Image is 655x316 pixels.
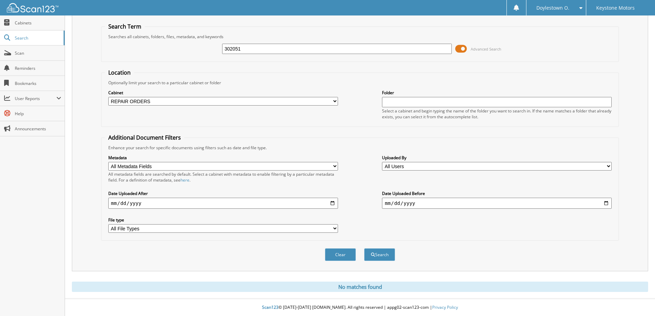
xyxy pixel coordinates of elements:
[15,50,61,56] span: Scan
[108,90,338,96] label: Cabinet
[382,155,612,161] label: Uploaded By
[471,46,501,52] span: Advanced Search
[15,65,61,71] span: Reminders
[105,134,184,141] legend: Additional Document Filters
[105,23,145,30] legend: Search Term
[108,190,338,196] label: Date Uploaded After
[15,126,61,132] span: Announcements
[108,217,338,223] label: File type
[364,248,395,261] button: Search
[15,96,56,101] span: User Reports
[15,111,61,117] span: Help
[262,304,279,310] span: Scan123
[536,6,569,10] span: Doylestown O.
[325,248,356,261] button: Clear
[15,35,60,41] span: Search
[108,155,338,161] label: Metadata
[105,145,615,151] div: Enhance your search for specific documents using filters such as date and file type.
[105,69,134,76] legend: Location
[15,20,61,26] span: Cabinets
[108,171,338,183] div: All metadata fields are searched by default. Select a cabinet with metadata to enable filtering b...
[181,177,189,183] a: here
[105,80,615,86] div: Optionally limit your search to a particular cabinet or folder
[382,190,612,196] label: Date Uploaded Before
[15,80,61,86] span: Bookmarks
[432,304,458,310] a: Privacy Policy
[382,198,612,209] input: end
[65,299,655,316] div: © [DATE]-[DATE] [DOMAIN_NAME]. All rights reserved | appg02-scan123-com |
[7,3,58,12] img: scan123-logo-white.svg
[72,282,648,292] div: No matches found
[596,6,635,10] span: Keystone Motors
[382,108,612,120] div: Select a cabinet and begin typing the name of the folder you want to search in. If the name match...
[382,90,612,96] label: Folder
[105,34,615,40] div: Searches all cabinets, folders, files, metadata, and keywords
[108,198,338,209] input: start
